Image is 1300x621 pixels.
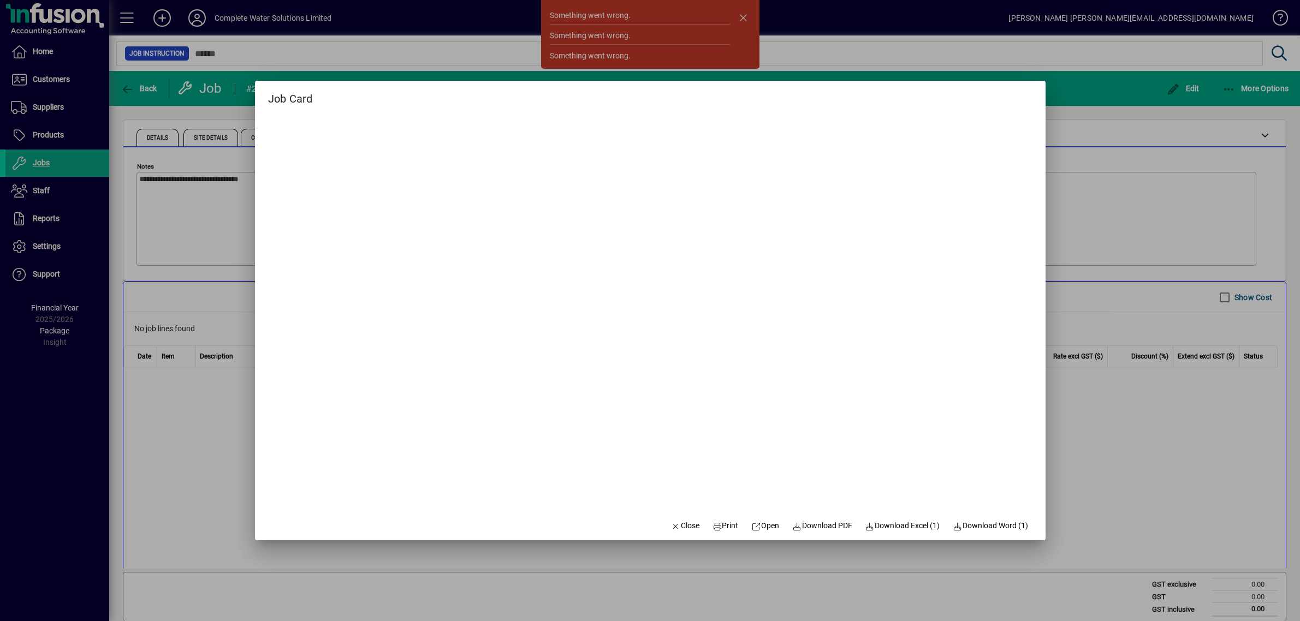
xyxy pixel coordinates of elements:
span: Open [752,520,780,532]
button: Print [708,516,743,536]
span: Download PDF [792,520,852,532]
span: Close [671,520,699,532]
a: Download PDF [788,516,857,536]
button: Download Excel (1) [861,516,945,536]
span: Download Excel (1) [865,520,940,532]
button: Download Word (1) [948,516,1032,536]
span: Download Word (1) [953,520,1028,532]
h2: Job Card [255,81,326,108]
span: Print [713,520,739,532]
a: Open [747,516,784,536]
button: Close [667,516,704,536]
